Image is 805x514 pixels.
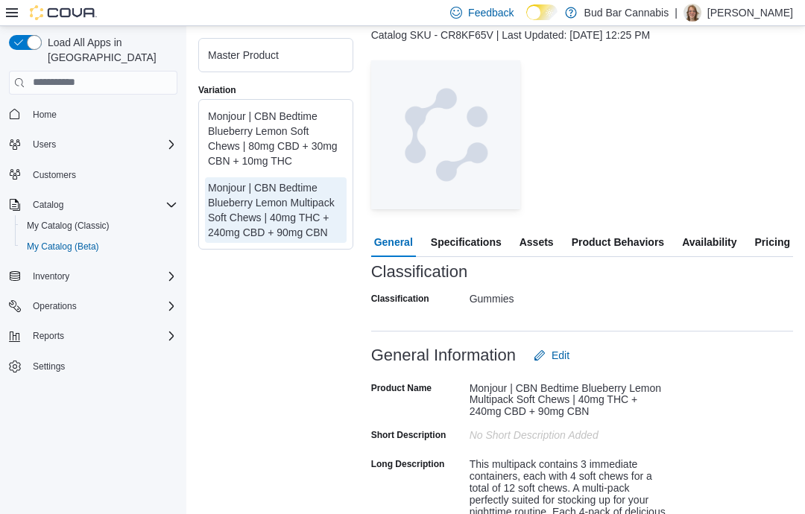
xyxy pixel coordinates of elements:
[3,134,183,155] button: Users
[371,382,432,394] label: Product Name
[3,194,183,215] button: Catalog
[198,83,236,95] label: Variation
[27,196,177,214] span: Catalog
[33,300,77,312] span: Operations
[371,458,445,470] label: Long Description
[21,238,177,256] span: My Catalog (Beta)
[27,136,62,153] button: Users
[468,5,514,20] span: Feedback
[526,20,527,21] span: Dark Mode
[27,241,99,253] span: My Catalog (Beta)
[27,358,71,375] a: Settings
[27,327,177,345] span: Reports
[374,227,413,257] span: General
[27,136,177,153] span: Users
[552,348,569,363] span: Edit
[27,196,69,214] button: Catalog
[208,108,344,168] div: Monjour | CBN Bedtime Blueberry Lemon Soft Chews | 80mg CBD + 30mg CBN + 10mg THC
[27,327,70,345] button: Reports
[208,47,344,62] div: Master Product
[520,227,554,257] span: Assets
[33,361,65,372] span: Settings
[3,355,183,377] button: Settings
[470,376,669,418] div: Monjour | CBN Bedtime Blueberry Lemon Multipack Soft Chews | 40mg THC + 240mg CBD + 90mg CBN
[371,263,468,281] h3: Classification
[675,4,678,22] p: |
[682,227,736,257] span: Availability
[584,4,669,22] p: Bud Bar Cannabis
[30,5,97,20] img: Cova
[572,227,664,257] span: Product Behaviors
[431,227,502,257] span: Specifications
[3,266,183,287] button: Inventory
[684,4,701,22] div: Matt S
[371,28,793,42] div: Catalog SKU - CR8KF65V | Last Updated: [DATE] 12:25 PM
[528,340,575,370] button: Edit
[3,326,183,346] button: Reports
[27,165,177,184] span: Customers
[27,166,82,184] a: Customers
[27,267,75,285] button: Inventory
[707,4,793,22] p: [PERSON_NAME]
[3,296,183,317] button: Operations
[33,199,63,211] span: Catalog
[371,293,429,305] label: Classification
[33,109,57,121] span: Home
[371,60,520,209] img: Image for Cova Placeholder
[27,267,177,285] span: Inventory
[755,227,790,257] span: Pricing
[33,330,64,342] span: Reports
[15,215,183,236] button: My Catalog (Classic)
[21,217,177,235] span: My Catalog (Classic)
[27,105,177,124] span: Home
[21,217,116,235] a: My Catalog (Classic)
[371,429,446,441] label: Short Description
[15,236,183,257] button: My Catalog (Beta)
[33,139,56,150] span: Users
[526,4,558,20] input: Dark Mode
[42,35,177,65] span: Load All Apps in [GEOGRAPHIC_DATA]
[33,169,76,181] span: Customers
[27,297,83,315] button: Operations
[33,270,69,282] span: Inventory
[27,106,63,124] a: Home
[3,104,183,125] button: Home
[470,423,669,441] div: No Short Description added
[470,287,669,305] div: Gummies
[27,220,110,232] span: My Catalog (Classic)
[208,180,344,239] div: Monjour | CBN Bedtime Blueberry Lemon Multipack Soft Chews | 40mg THC + 240mg CBD + 90mg CBN
[3,164,183,185] button: Customers
[27,357,177,375] span: Settings
[27,297,177,315] span: Operations
[9,98,177,416] nav: Complex example
[21,238,105,256] a: My Catalog (Beta)
[371,346,516,364] h3: General Information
